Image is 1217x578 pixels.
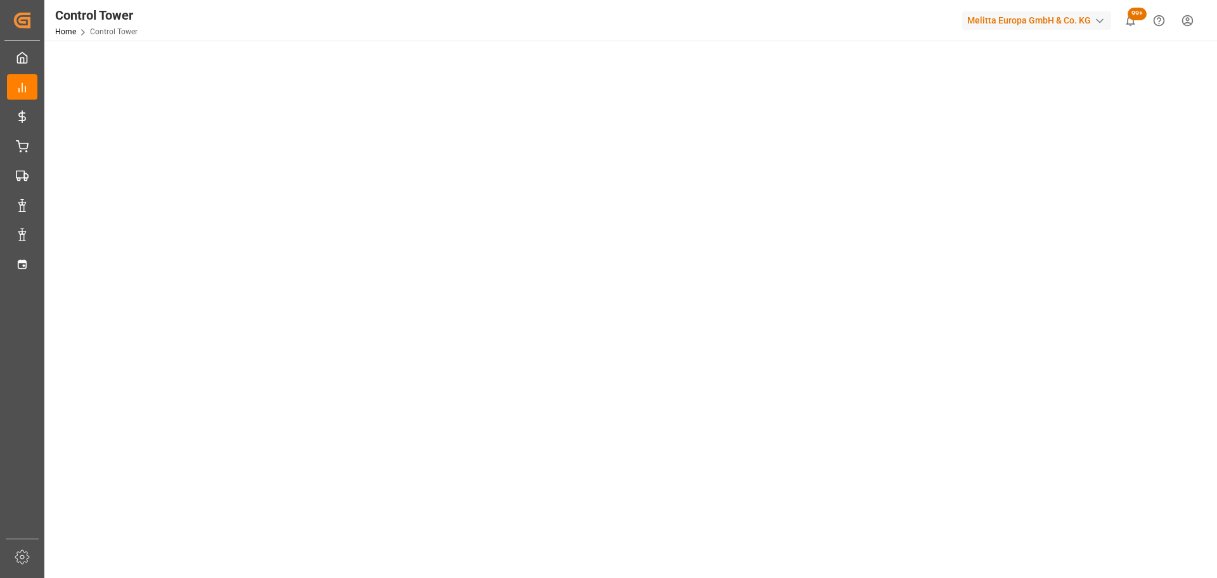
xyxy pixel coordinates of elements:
[962,11,1111,30] div: Melitta Europa GmbH & Co. KG
[962,8,1116,32] button: Melitta Europa GmbH & Co. KG
[1128,8,1147,20] span: 99+
[1145,6,1173,35] button: Help Center
[55,6,138,25] div: Control Tower
[55,27,76,36] a: Home
[1116,6,1145,35] button: show 100 new notifications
